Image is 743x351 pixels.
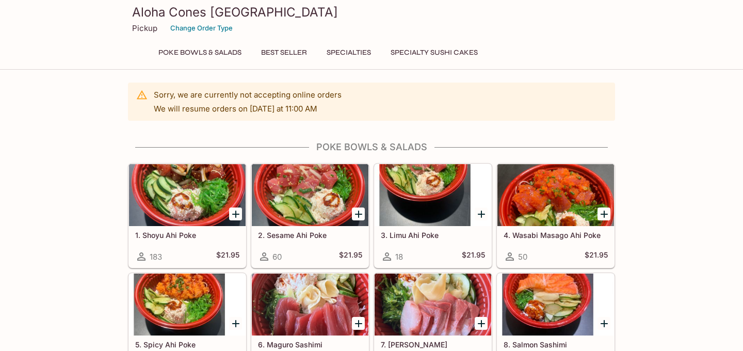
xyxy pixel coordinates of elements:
span: 18 [395,252,403,262]
button: Add 1. Shoyu Ahi Poke [229,208,242,220]
h5: 7. [PERSON_NAME] [381,340,485,349]
h5: 4. Wasabi Masago Ahi Poke [504,231,608,240]
p: Pickup [132,23,157,33]
div: 3. Limu Ahi Poke [375,164,491,226]
a: 1. Shoyu Ahi Poke183$21.95 [128,164,246,268]
button: Add 6. Maguro Sashimi [352,317,365,330]
button: Specialties [321,45,377,60]
button: Poke Bowls & Salads [153,45,247,60]
p: Sorry, we are currently not accepting online orders [154,90,342,100]
div: 4. Wasabi Masago Ahi Poke [497,164,614,226]
h5: $21.95 [585,250,608,263]
button: Add 7. Hamachi Sashimi [475,317,488,330]
a: 4. Wasabi Masago Ahi Poke50$21.95 [497,164,615,268]
h5: 5. Spicy Ahi Poke [135,340,239,349]
h4: Poke Bowls & Salads [128,141,615,153]
h5: 2. Sesame Ahi Poke [258,231,362,240]
button: Best Seller [255,45,313,60]
a: 3. Limu Ahi Poke18$21.95 [374,164,492,268]
h3: Aloha Cones [GEOGRAPHIC_DATA] [132,4,611,20]
h5: 8. Salmon Sashimi [504,340,608,349]
span: 183 [150,252,162,262]
button: Add 4. Wasabi Masago Ahi Poke [597,208,610,220]
button: Add 8. Salmon Sashimi [597,317,610,330]
button: Add 5. Spicy Ahi Poke [229,317,242,330]
span: 50 [518,252,527,262]
button: Specialty Sushi Cakes [385,45,483,60]
div: 2. Sesame Ahi Poke [252,164,368,226]
p: We will resume orders on [DATE] at 11:00 AM [154,104,342,114]
button: Add 3. Limu Ahi Poke [475,208,488,220]
h5: $21.95 [462,250,485,263]
div: 5. Spicy Ahi Poke [129,274,246,336]
h5: $21.95 [216,250,239,263]
div: 6. Maguro Sashimi [252,274,368,336]
span: 60 [272,252,282,262]
button: Add 2. Sesame Ahi Poke [352,208,365,220]
a: 2. Sesame Ahi Poke60$21.95 [251,164,369,268]
h5: 1. Shoyu Ahi Poke [135,231,239,240]
h5: 3. Limu Ahi Poke [381,231,485,240]
h5: 6. Maguro Sashimi [258,340,362,349]
div: 7. Hamachi Sashimi [375,274,491,336]
button: Change Order Type [166,20,237,36]
div: 1. Shoyu Ahi Poke [129,164,246,226]
h5: $21.95 [339,250,362,263]
div: 8. Salmon Sashimi [497,274,614,336]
